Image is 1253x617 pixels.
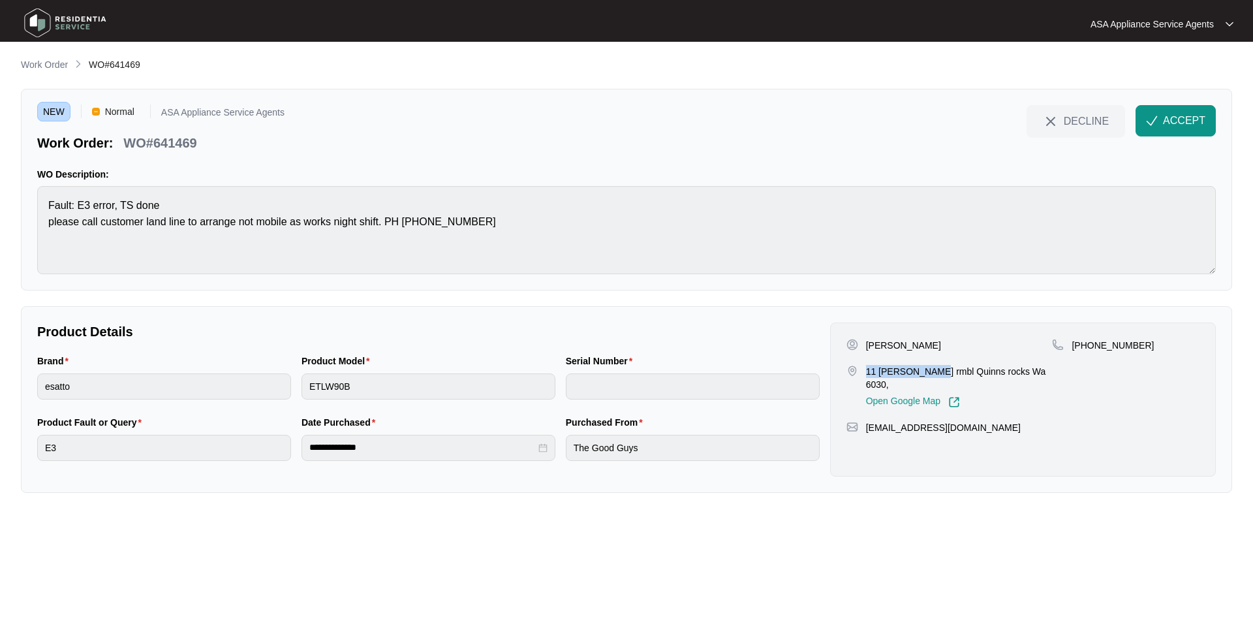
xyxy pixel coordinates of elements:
img: map-pin [846,421,858,433]
input: Product Model [302,373,555,400]
input: Date Purchased [309,441,536,454]
span: DECLINE [1064,114,1109,128]
input: Brand [37,373,291,400]
span: ACCEPT [1163,113,1205,129]
textarea: Fault: E3 error, TS done please call customer land line to arrange not mobile as works night shif... [37,186,1216,274]
span: WO#641469 [89,59,140,70]
button: close-IconDECLINE [1027,105,1125,136]
p: Work Order: [37,134,113,152]
input: Serial Number [566,373,820,400]
p: 11 [PERSON_NAME] rmbl Quinns rocks Wa 6030, [866,365,1053,391]
a: Work Order [18,58,70,72]
p: ASA Appliance Service Agents [1091,18,1214,31]
button: check-IconACCEPT [1136,105,1216,136]
label: Product Fault or Query [37,416,147,429]
label: Serial Number [566,355,638,368]
img: Link-External [948,396,960,408]
label: Purchased From [566,416,648,429]
img: check-Icon [1146,115,1158,127]
img: Vercel Logo [92,108,100,116]
input: Purchased From [566,435,820,461]
label: Date Purchased [302,416,380,429]
img: map-pin [1052,339,1064,351]
label: Brand [37,355,74,368]
span: Normal [100,102,140,121]
p: Product Details [37,323,820,341]
p: Work Order [21,58,68,71]
p: WO#641469 [123,134,196,152]
p: [PERSON_NAME] [866,339,941,352]
img: user-pin [846,339,858,351]
img: close-Icon [1043,114,1059,129]
p: [EMAIL_ADDRESS][DOMAIN_NAME] [866,421,1021,434]
span: NEW [37,102,70,121]
img: residentia service logo [20,3,111,42]
p: WO Description: [37,168,1216,181]
img: map-pin [846,365,858,377]
p: [PHONE_NUMBER] [1072,339,1154,352]
p: ASA Appliance Service Agents [161,108,285,121]
img: chevron-right [73,59,84,69]
a: Open Google Map [866,396,960,408]
input: Product Fault or Query [37,435,291,461]
img: dropdown arrow [1226,21,1233,27]
label: Product Model [302,355,375,368]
